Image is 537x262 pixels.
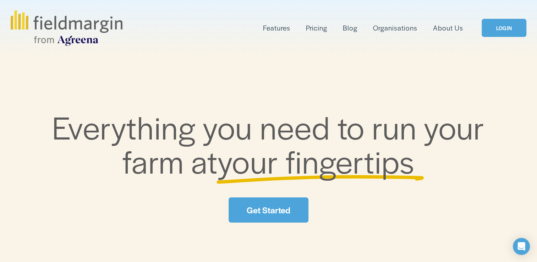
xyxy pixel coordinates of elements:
a: Pricing [306,22,327,34]
a: Organisations [373,22,417,34]
span: your fingertips [218,138,415,183]
a: folder dropdown [263,22,290,34]
span: Everything you need to run your farm at [52,104,492,183]
a: Get Started [229,197,308,223]
a: Blog [343,22,357,34]
a: About Us [433,22,463,34]
div: Open Intercom Messenger [513,238,530,255]
span: Features [263,23,290,33]
a: LOGIN [482,19,526,37]
img: fieldmargin.com [11,10,122,46]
